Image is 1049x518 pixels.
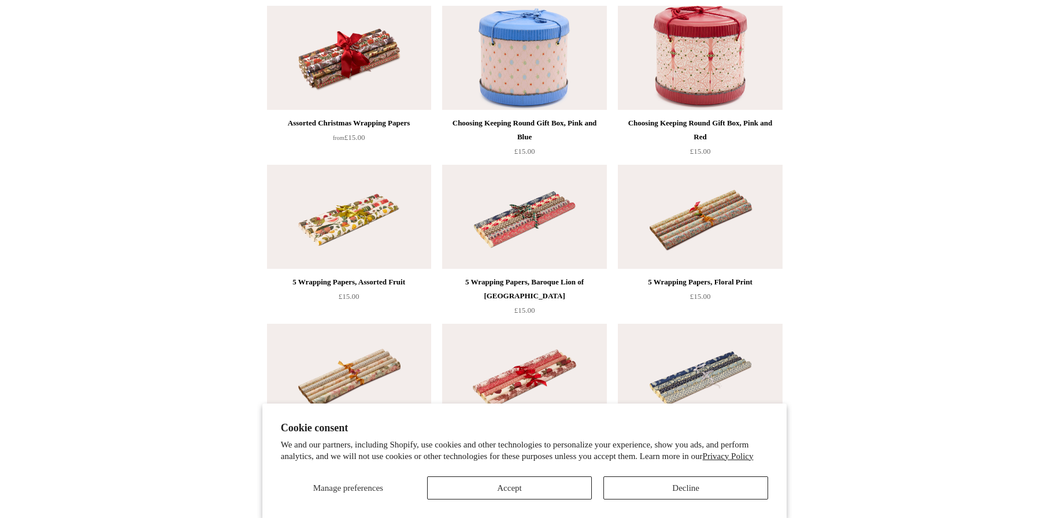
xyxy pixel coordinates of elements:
a: 5 Wrapping Papers, Floral Print £15.00 [618,275,782,323]
div: 5 Wrapping Papers, Floral Print [621,275,779,289]
a: 5 Wrapping Papers, Love 5 Wrapping Papers, Love [442,324,606,428]
a: 5 Wrapping Papers, 70s Pastels 5 Wrapping Papers, 70s Pastels [267,324,431,428]
div: Assorted Christmas Wrapping Papers [270,116,428,130]
h2: Cookie consent [281,422,769,434]
img: 5 Wrapping Papers, Assorted Fruit [267,165,431,269]
a: Assorted Christmas Wrapping Papers Assorted Christmas Wrapping Papers [267,6,431,110]
button: Accept [427,476,592,499]
div: Choosing Keeping Round Gift Box, Pink and Blue [445,116,603,144]
a: Choosing Keeping Round Gift Box, Pink and Red Choosing Keeping Round Gift Box, Pink and Red [618,6,782,110]
a: 5 Wrapping Papers, Blue No.2 5 Wrapping Papers, Blue No.2 [618,324,782,428]
a: Assorted Christmas Wrapping Papers from£15.00 [267,116,431,164]
img: Choosing Keeping Round Gift Box, Pink and Blue [442,6,606,110]
a: Choosing Keeping Round Gift Box, Pink and Blue £15.00 [442,116,606,164]
img: Choosing Keeping Round Gift Box, Pink and Red [618,6,782,110]
a: Privacy Policy [703,452,754,461]
button: Decline [603,476,768,499]
img: 5 Wrapping Papers, Floral Print [618,165,782,269]
span: £15.00 [690,147,711,156]
img: 5 Wrapping Papers, Baroque Lion of Venice [442,165,606,269]
img: 5 Wrapping Papers, 70s Pastels [267,324,431,428]
img: Assorted Christmas Wrapping Papers [267,6,431,110]
span: £15.00 [333,133,365,142]
button: Manage preferences [281,476,416,499]
span: £15.00 [690,292,711,301]
span: £15.00 [339,292,359,301]
a: 5 Wrapping Papers, Assorted Fruit 5 Wrapping Papers, Assorted Fruit [267,165,431,269]
div: Choosing Keeping Round Gift Box, Pink and Red [621,116,779,144]
img: 5 Wrapping Papers, Love [442,324,606,428]
a: 5 Wrapping Papers, Baroque Lion of [GEOGRAPHIC_DATA] £15.00 [442,275,606,323]
a: 5 Wrapping Papers, Floral Print 5 Wrapping Papers, Floral Print [618,165,782,269]
span: £15.00 [514,306,535,314]
a: 5 Wrapping Papers, Baroque Lion of Venice 5 Wrapping Papers, Baroque Lion of Venice [442,165,606,269]
div: 5 Wrapping Papers, Assorted Fruit [270,275,428,289]
div: 5 Wrapping Papers, Baroque Lion of [GEOGRAPHIC_DATA] [445,275,603,303]
span: Manage preferences [313,483,383,493]
a: 5 Wrapping Papers, Assorted Fruit £15.00 [267,275,431,323]
span: from [333,135,344,141]
img: 5 Wrapping Papers, Blue No.2 [618,324,782,428]
span: £15.00 [514,147,535,156]
a: Choosing Keeping Round Gift Box, Pink and Red £15.00 [618,116,782,164]
p: We and our partners, including Shopify, use cookies and other technologies to personalize your ex... [281,439,769,462]
a: Choosing Keeping Round Gift Box, Pink and Blue Choosing Keeping Round Gift Box, Pink and Blue [442,6,606,110]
